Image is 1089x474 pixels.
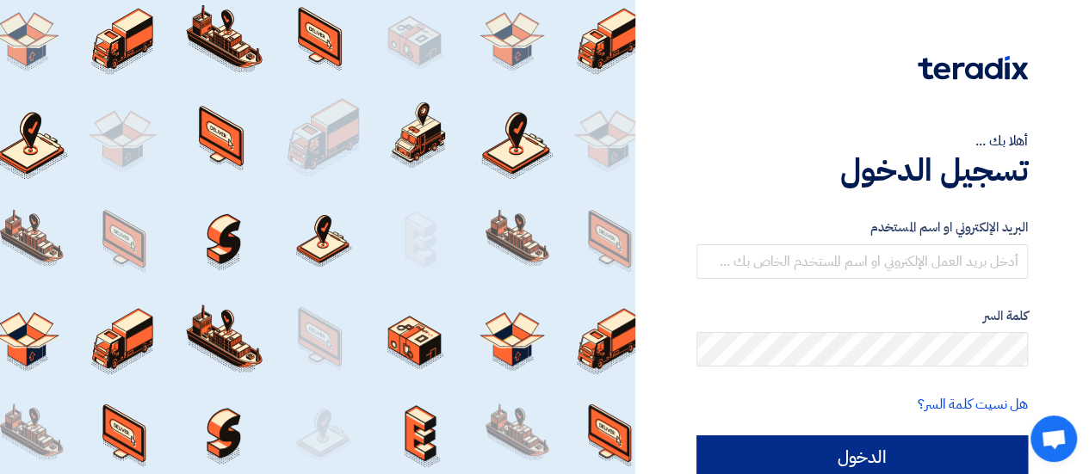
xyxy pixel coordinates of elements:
img: Teradix logo [918,56,1028,80]
label: البريد الإلكتروني او اسم المستخدم [696,218,1028,237]
a: هل نسيت كلمة السر؟ [918,394,1028,415]
label: كلمة السر [696,306,1028,326]
h1: تسجيل الدخول [696,151,1028,189]
div: أهلا بك ... [696,131,1028,151]
input: أدخل بريد العمل الإلكتروني او اسم المستخدم الخاص بك ... [696,244,1028,279]
div: Open chat [1030,416,1077,462]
